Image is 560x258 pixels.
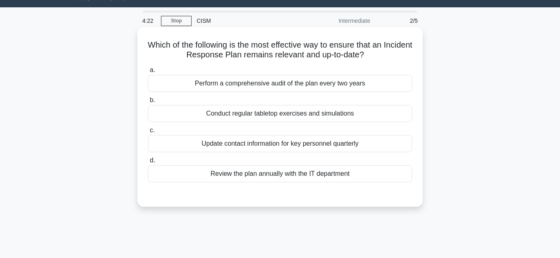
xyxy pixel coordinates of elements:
[148,75,412,92] div: Perform a comprehensive audit of the plan every two years
[147,40,413,60] h5: Which of the following is the most effective way to ensure that an Incident Response Plan remains...
[375,13,423,29] div: 2/5
[137,13,161,29] div: 4:22
[161,16,192,26] a: Stop
[192,13,304,29] div: CISM
[150,96,155,103] span: b.
[148,135,412,152] div: Update contact information for key personnel quarterly
[304,13,375,29] div: Intermediate
[150,127,154,133] span: c.
[148,105,412,122] div: Conduct regular tabletop exercises and simulations
[148,165,412,182] div: Review the plan annually with the IT department
[150,66,155,73] span: a.
[150,157,155,164] span: d.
